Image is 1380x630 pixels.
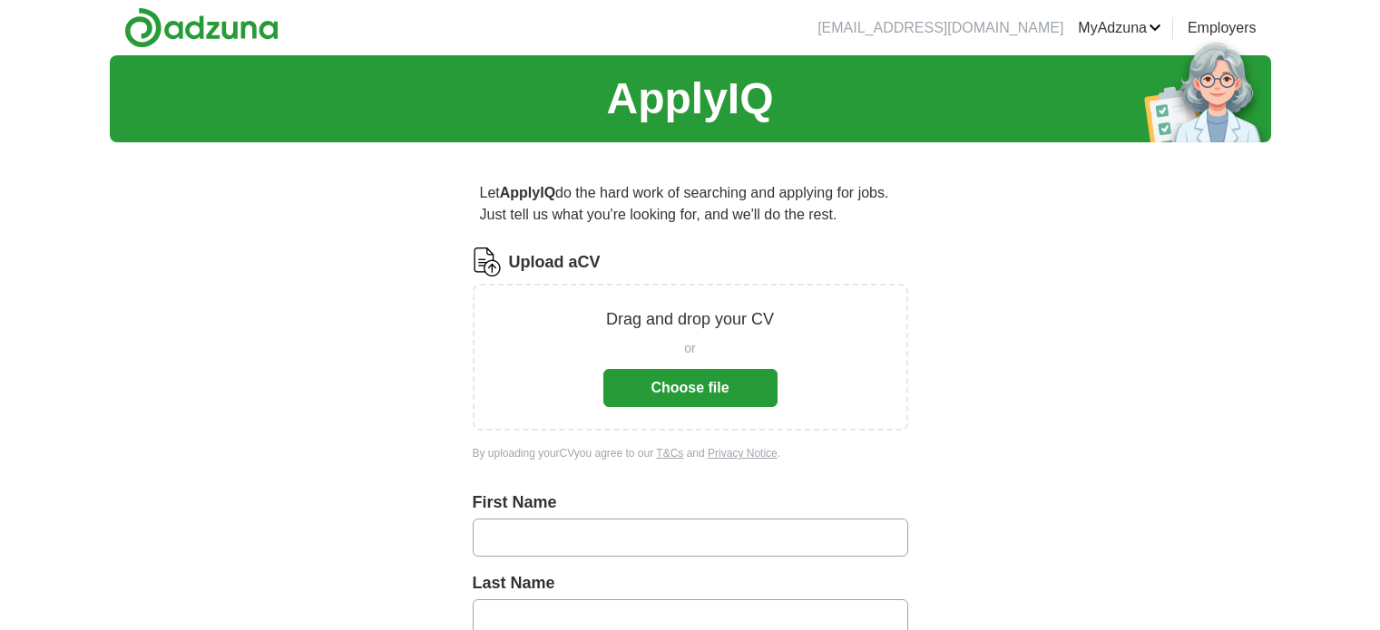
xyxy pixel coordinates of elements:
[473,490,908,515] label: First Name
[473,247,502,276] img: CV Icon
[708,447,778,460] a: Privacy Notice
[603,369,778,407] button: Choose file
[1188,17,1257,39] a: Employers
[509,250,601,275] label: Upload a CV
[817,17,1063,39] li: [EMAIL_ADDRESS][DOMAIN_NAME]
[684,339,695,358] span: or
[606,307,774,332] p: Drag and drop your CV
[1078,17,1161,39] a: MyAdzuna
[606,66,773,131] h1: ApplyIQ
[500,185,555,200] strong: ApplyIQ
[473,175,908,233] p: Let do the hard work of searching and applying for jobs. Just tell us what you're looking for, an...
[473,445,908,461] div: By uploading your CV you agree to our and .
[473,571,908,596] label: Last Name
[124,7,279,48] img: Adzuna logo
[656,447,683,460] a: T&Cs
